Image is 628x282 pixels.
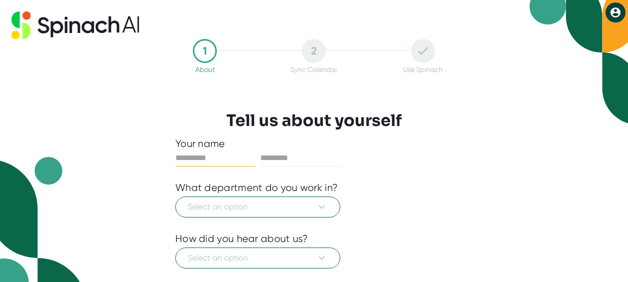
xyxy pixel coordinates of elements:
[175,232,308,245] div: How did you hear about us?
[175,196,340,217] button: Select an option
[226,111,402,130] h3: Tell us about yourself
[175,137,453,150] div: Your name
[175,181,338,194] div: What department do you work in?
[302,39,326,63] div: 2
[403,65,443,73] div: Use Spinach
[188,252,328,264] span: Select an option
[290,65,337,73] div: Sync Calendar
[193,39,217,63] div: 1
[188,201,328,213] span: Select an option
[195,65,215,73] div: About
[175,247,340,268] button: Select an option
